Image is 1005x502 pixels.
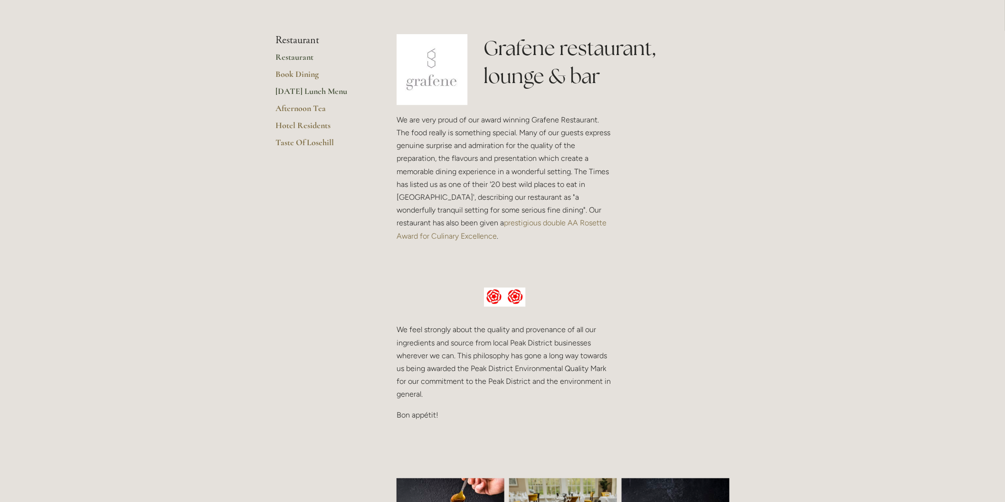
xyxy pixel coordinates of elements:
[275,86,366,103] a: [DATE] Lunch Menu
[275,52,366,69] a: Restaurant
[484,34,730,90] h1: Grafene restaurant, lounge & bar
[275,69,366,86] a: Book Dining
[275,120,366,137] a: Hotel Residents
[484,288,526,307] img: AA culinary excellence.jpg
[275,34,366,46] li: Restaurant
[397,323,613,400] p: We feel strongly about the quality and provenance of all our ingredients and source from local Pe...
[275,103,366,120] a: Afternoon Tea
[275,137,366,154] a: Taste Of Losehill
[397,218,608,240] a: prestigious double AA Rosette Award for Culinary Excellence
[397,409,613,421] p: Bon appétit!
[397,34,468,105] img: grafene.jpg
[397,113,613,242] p: We are very proud of our award winning Grafene Restaurant. The food really is something special. ...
